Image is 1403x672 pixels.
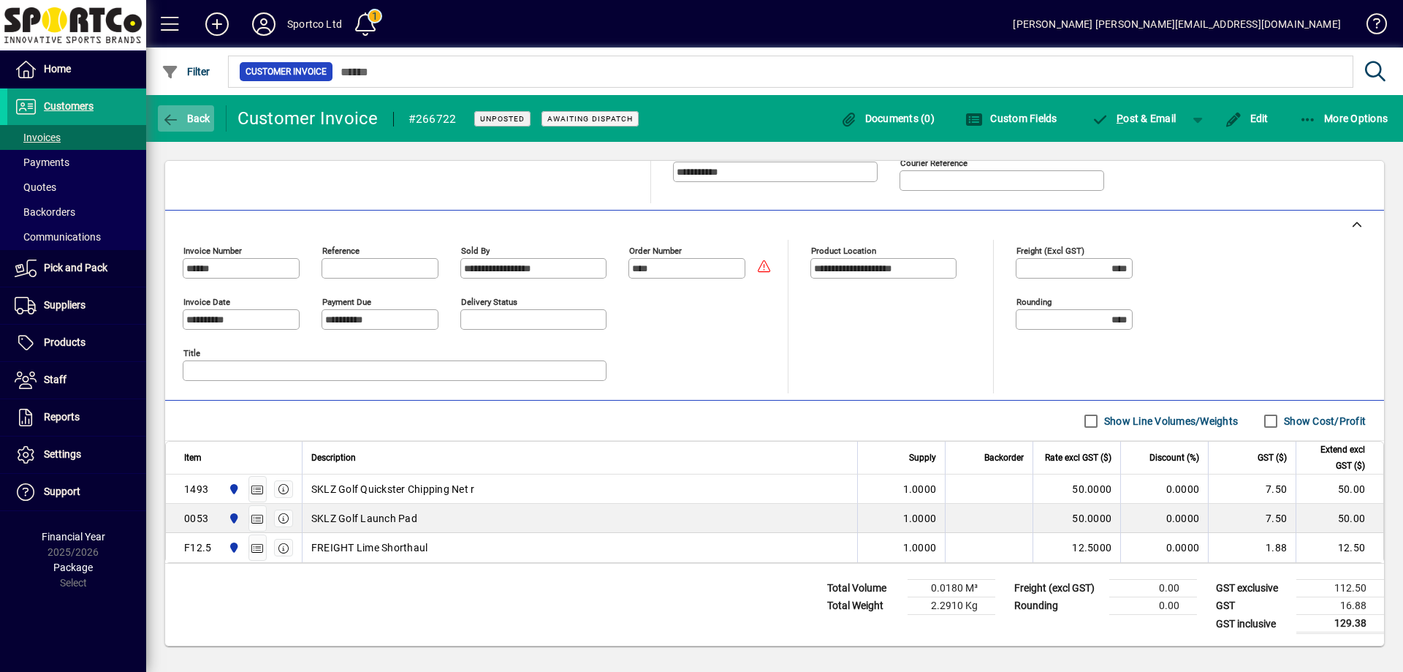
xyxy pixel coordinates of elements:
[811,246,876,256] mat-label: Product location
[908,580,995,597] td: 0.0180 M³
[7,325,146,361] a: Products
[480,114,525,124] span: Unposted
[15,206,75,218] span: Backorders
[184,540,211,555] div: F12.5
[840,113,935,124] span: Documents (0)
[246,64,327,79] span: Customer Invoice
[1109,597,1197,615] td: 0.00
[1120,504,1208,533] td: 0.0000
[1305,442,1365,474] span: Extend excl GST ($)
[7,474,146,510] a: Support
[962,105,1061,132] button: Custom Fields
[42,531,105,543] span: Financial Year
[44,411,80,423] span: Reports
[161,113,210,124] span: Back
[7,437,146,473] a: Settings
[311,482,475,497] span: SKLZ Golf Quickster Chipping Net r
[1016,246,1084,256] mat-label: Freight (excl GST)
[184,482,208,497] div: 1493
[903,482,937,497] span: 1.0000
[1007,580,1109,597] td: Freight (excl GST)
[1296,597,1384,615] td: 16.88
[44,100,94,112] span: Customers
[183,297,230,307] mat-label: Invoice date
[1296,615,1384,633] td: 129.38
[1045,450,1111,466] span: Rate excl GST ($)
[158,58,214,85] button: Filter
[1356,3,1385,50] a: Knowledge Base
[7,362,146,399] a: Staff
[1208,475,1296,504] td: 7.50
[287,12,342,36] div: Sportco Ltd
[1117,113,1123,124] span: P
[7,250,146,287] a: Pick and Pack
[1016,297,1052,307] mat-label: Rounding
[820,580,908,597] td: Total Volume
[1101,414,1238,429] label: Show Line Volumes/Weights
[15,132,61,143] span: Invoices
[408,107,457,131] div: #266722
[44,262,107,273] span: Pick and Pack
[224,540,241,556] span: Sportco Ltd Warehouse
[461,246,490,256] mat-label: Sold by
[7,150,146,175] a: Payments
[908,597,995,615] td: 2.2910 Kg
[224,510,241,526] span: Sportco Ltd Warehouse
[184,450,202,466] span: Item
[158,105,214,132] button: Back
[44,448,81,460] span: Settings
[1208,504,1296,533] td: 7.50
[7,125,146,150] a: Invoices
[1296,105,1392,132] button: More Options
[1149,450,1199,466] span: Discount (%)
[184,511,208,526] div: 0053
[322,246,360,256] mat-label: Reference
[1296,475,1383,504] td: 50.00
[1225,113,1269,124] span: Edit
[1092,113,1176,124] span: ost & Email
[1209,597,1296,615] td: GST
[183,246,242,256] mat-label: Invoice number
[311,450,356,466] span: Description
[322,297,371,307] mat-label: Payment due
[15,231,101,243] span: Communications
[1296,533,1383,562] td: 12.50
[44,374,66,385] span: Staff
[629,246,682,256] mat-label: Order number
[7,224,146,249] a: Communications
[7,51,146,88] a: Home
[1007,597,1109,615] td: Rounding
[44,63,71,75] span: Home
[1013,12,1341,36] div: [PERSON_NAME] [PERSON_NAME][EMAIL_ADDRESS][DOMAIN_NAME]
[1296,504,1383,533] td: 50.00
[1281,414,1366,429] label: Show Cost/Profit
[903,540,937,555] span: 1.0000
[44,336,85,348] span: Products
[240,11,287,37] button: Profile
[1042,482,1111,497] div: 50.0000
[820,597,908,615] td: Total Weight
[903,511,937,526] span: 1.0000
[836,105,938,132] button: Documents (0)
[311,540,428,555] span: FREIGHT Lime Shorthaul
[7,200,146,224] a: Backorders
[44,486,80,497] span: Support
[194,11,240,37] button: Add
[311,511,417,526] span: SKLZ Golf Launch Pad
[1221,105,1272,132] button: Edit
[7,399,146,436] a: Reports
[1042,540,1111,555] div: 12.5000
[900,158,967,168] mat-label: Courier Reference
[984,450,1024,466] span: Backorder
[7,287,146,324] a: Suppliers
[1109,580,1197,597] td: 0.00
[15,156,69,168] span: Payments
[1120,533,1208,562] td: 0.0000
[7,175,146,200] a: Quotes
[146,105,227,132] app-page-header-button: Back
[547,114,633,124] span: Awaiting Dispatch
[1299,113,1388,124] span: More Options
[461,297,517,307] mat-label: Delivery status
[1042,511,1111,526] div: 50.0000
[161,66,210,78] span: Filter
